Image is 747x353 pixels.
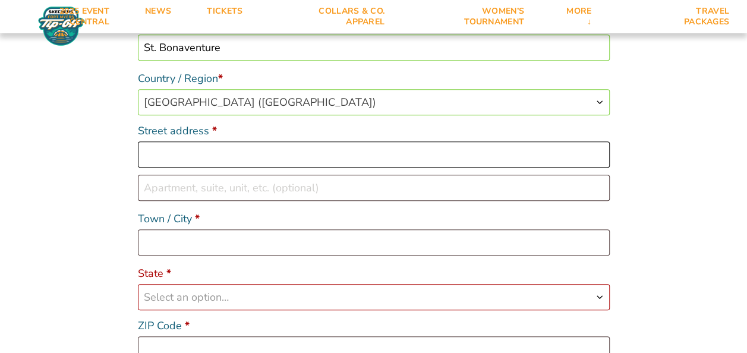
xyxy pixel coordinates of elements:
span: Country / Region [138,89,610,115]
label: ZIP Code [138,315,610,336]
label: Country / Region [138,68,610,89]
span: State [138,284,610,310]
label: Town / City [138,208,610,229]
input: Apartment, suite, unit, etc. (optional) [138,175,610,201]
label: Street address [138,120,610,141]
label: State [138,263,610,284]
span: United States (US) [138,90,609,115]
span: Select an option… [144,290,229,304]
input: House number and street name [138,141,610,168]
